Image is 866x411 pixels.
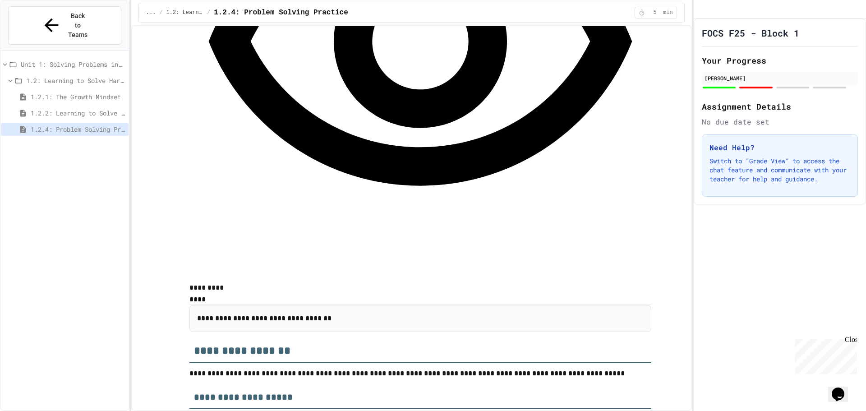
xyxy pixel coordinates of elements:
iframe: chat widget [828,375,857,402]
span: / [159,9,162,16]
h1: FOCS F25 - Block 1 [702,27,799,39]
span: 1.2: Learning to Solve Hard Problems [166,9,203,16]
span: 1.2.4: Problem Solving Practice [214,7,348,18]
span: Unit 1: Solving Problems in Computer Science [21,60,125,69]
span: 1.2.4: Problem Solving Practice [31,125,125,134]
span: 1.2: Learning to Solve Hard Problems [26,76,125,85]
div: [PERSON_NAME] [705,74,855,82]
div: No due date set [702,116,858,127]
h2: Assignment Details [702,100,858,113]
span: 1.2.1: The Growth Mindset [31,92,125,102]
button: Back to Teams [8,6,121,45]
p: Switch to "Grade View" to access the chat feature and communicate with your teacher for help and ... [709,157,850,184]
iframe: chat widget [791,336,857,374]
span: / [207,9,210,16]
span: 5 [648,9,662,16]
div: Chat with us now!Close [4,4,62,57]
span: min [663,9,673,16]
h2: Your Progress [702,54,858,67]
span: Back to Teams [67,11,88,40]
span: ... [146,9,156,16]
h3: Need Help? [709,142,850,153]
span: 1.2.2: Learning to Solve Hard Problems [31,108,125,118]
